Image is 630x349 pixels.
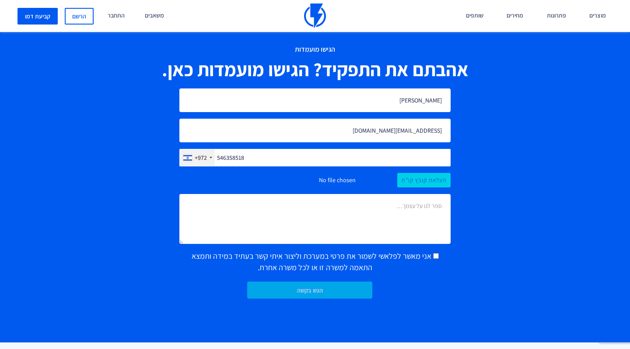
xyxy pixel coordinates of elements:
span: הגישו מועמדות [31,45,599,55]
div: Israel (‫ישראל‬‎): +972 [180,149,215,166]
a: הרשם [65,8,94,25]
span: אני מאשר לפלאשי לשמור את פרטי במערכת וליצור איתי קשר בעתיד במידה ותמצא התאמה למשרה זו או לכל משרה... [192,251,433,272]
input: שם מלא [179,88,451,112]
input: אני מאשר לפלאשי לשמור את פרטי במערכת וליצור איתי קשר בעתיד במידה ותמצא התאמה למשרה זו או לכל משרה... [433,253,439,259]
input: הגש בקשה [247,282,372,299]
input: כתובת מייל [179,119,451,142]
a: קביעת דמו [17,8,58,25]
div: +972 [195,153,207,162]
input: 50-234-5678 [179,149,451,166]
h2: אהבתם את התפקיד? הגישו מועמדות כאן. [31,59,599,80]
